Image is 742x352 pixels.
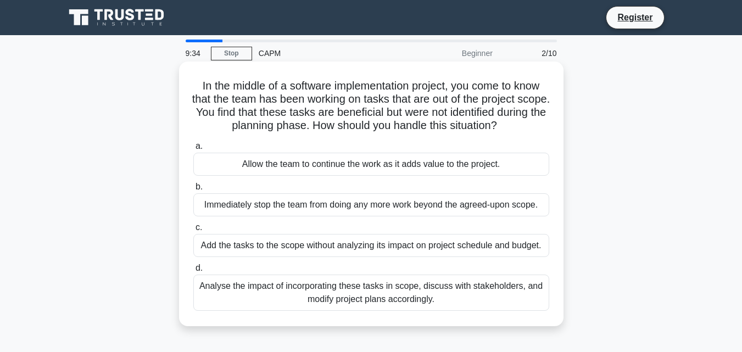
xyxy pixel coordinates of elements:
span: d. [196,263,203,272]
h5: In the middle of a software implementation project, you come to know that the team has been worki... [192,79,550,133]
div: Immediately stop the team from doing any more work beyond the agreed-upon scope. [193,193,549,216]
a: Stop [211,47,252,60]
div: 9:34 [179,42,211,64]
div: Allow the team to continue the work as it adds value to the project. [193,153,549,176]
span: b. [196,182,203,191]
div: 2/10 [499,42,564,64]
div: CAPM [252,42,403,64]
span: c. [196,222,202,232]
div: Analyse the impact of incorporating these tasks in scope, discuss with stakeholders, and modify p... [193,275,549,311]
a: Register [611,10,659,24]
div: Beginner [403,42,499,64]
span: a. [196,141,203,150]
div: Add the tasks to the scope without analyzing its impact on project schedule and budget. [193,234,549,257]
